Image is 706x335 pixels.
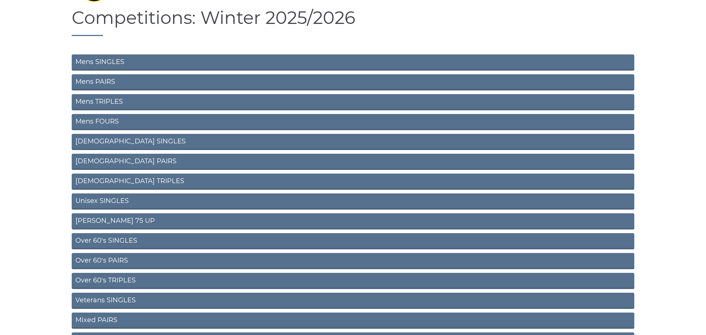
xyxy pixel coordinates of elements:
[72,54,634,71] a: Mens SINGLES
[72,74,634,90] a: Mens PAIRS
[72,174,634,190] a: [DEMOGRAPHIC_DATA] TRIPLES
[72,293,634,309] a: Veterans SINGLES
[72,213,634,229] a: [PERSON_NAME] 75 UP
[72,8,634,36] h1: Competitions: Winter 2025/2026
[72,94,634,110] a: Mens TRIPLES
[72,273,634,289] a: Over 60's TRIPLES
[72,253,634,269] a: Over 60's PAIRS
[72,193,634,210] a: Unisex SINGLES
[72,233,634,249] a: Over 60's SINGLES
[72,134,634,150] a: [DEMOGRAPHIC_DATA] SINGLES
[72,114,634,130] a: Mens FOURS
[72,154,634,170] a: [DEMOGRAPHIC_DATA] PAIRS
[72,313,634,329] a: Mixed PAIRS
